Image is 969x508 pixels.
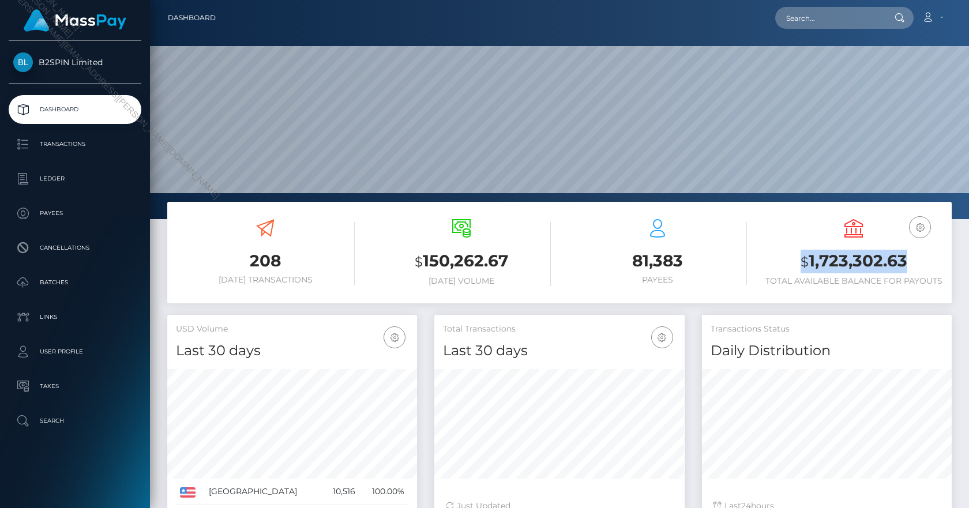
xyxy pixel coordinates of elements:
[322,479,359,505] td: 10,516
[205,479,322,505] td: [GEOGRAPHIC_DATA]
[9,337,141,366] a: User Profile
[168,6,216,30] a: Dashboard
[9,407,141,435] a: Search
[9,57,141,67] span: B2SPIN Limited
[711,341,943,361] h4: Daily Distribution
[568,275,747,285] h6: Payees
[372,250,551,273] h3: 150,262.67
[13,52,33,72] img: B2SPIN Limited
[9,164,141,193] a: Ledger
[443,323,675,335] h5: Total Transactions
[176,250,355,272] h3: 208
[359,479,408,505] td: 100.00%
[9,130,141,159] a: Transactions
[568,250,747,272] h3: 81,383
[13,378,137,395] p: Taxes
[176,275,355,285] h6: [DATE] Transactions
[9,372,141,401] a: Taxes
[13,170,137,187] p: Ledger
[13,308,137,326] p: Links
[176,323,408,335] h5: USD Volume
[9,199,141,228] a: Payees
[764,250,943,273] h3: 1,723,302.63
[13,412,137,430] p: Search
[764,276,943,286] h6: Total Available Balance for Payouts
[9,268,141,297] a: Batches
[9,95,141,124] a: Dashboard
[13,343,137,360] p: User Profile
[180,487,196,498] img: US.png
[13,205,137,222] p: Payees
[13,136,137,153] p: Transactions
[711,323,943,335] h5: Transactions Status
[176,341,408,361] h4: Last 30 days
[13,274,137,291] p: Batches
[415,254,423,270] small: $
[443,341,675,361] h4: Last 30 days
[13,239,137,257] p: Cancellations
[9,303,141,332] a: Links
[24,9,126,32] img: MassPay Logo
[801,254,809,270] small: $
[13,101,137,118] p: Dashboard
[372,276,551,286] h6: [DATE] Volume
[9,234,141,262] a: Cancellations
[775,7,884,29] input: Search...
